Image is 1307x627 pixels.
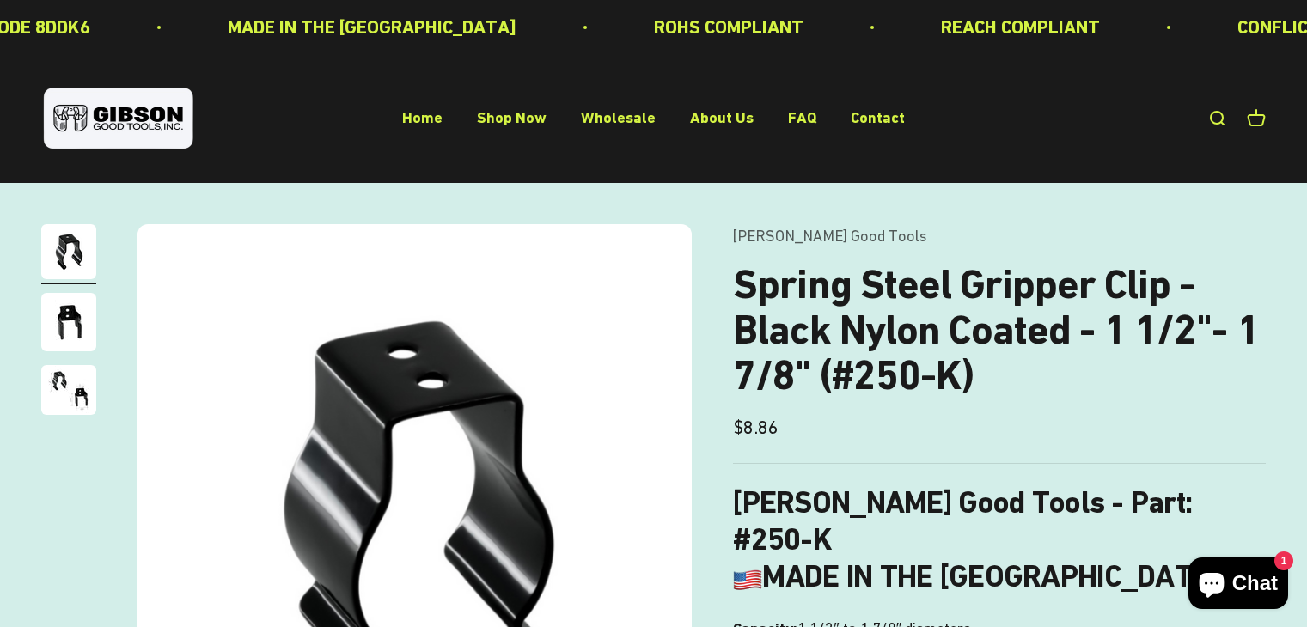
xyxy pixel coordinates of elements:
b: [PERSON_NAME] Good Tools - Part: #250-K [733,484,1192,557]
img: Gripper clip, made & shipped from the USA! [41,224,96,279]
img: close up of a spring steel gripper clip, tool clip, durable, secure holding, Excellent corrosion ... [41,293,96,351]
p: ROHS COMPLIANT [649,12,798,42]
p: MADE IN THE [GEOGRAPHIC_DATA] [223,12,511,42]
button: Go to item 3 [41,365,96,420]
a: Wholesale [581,109,656,127]
button: Go to item 1 [41,224,96,284]
p: REACH COMPLIANT [936,12,1095,42]
b: MADE IN THE [GEOGRAPHIC_DATA] [733,558,1248,594]
a: About Us [690,109,754,127]
sale-price: $8.86 [733,412,779,442]
img: close up of a spring steel gripper clip, tool clip, durable, secure holding, Excellent corrosion ... [41,365,96,415]
a: FAQ [788,109,816,127]
a: Home [402,109,443,127]
a: [PERSON_NAME] Good Tools [733,227,926,245]
button: Go to item 2 [41,293,96,356]
h1: Spring Steel Gripper Clip - Black Nylon Coated - 1 1/2"- 1 7/8" (#250-K) [733,262,1266,398]
a: Shop Now [477,109,547,127]
a: Contact [851,109,905,127]
inbox-online-store-chat: Shopify online store chat [1183,557,1293,613]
